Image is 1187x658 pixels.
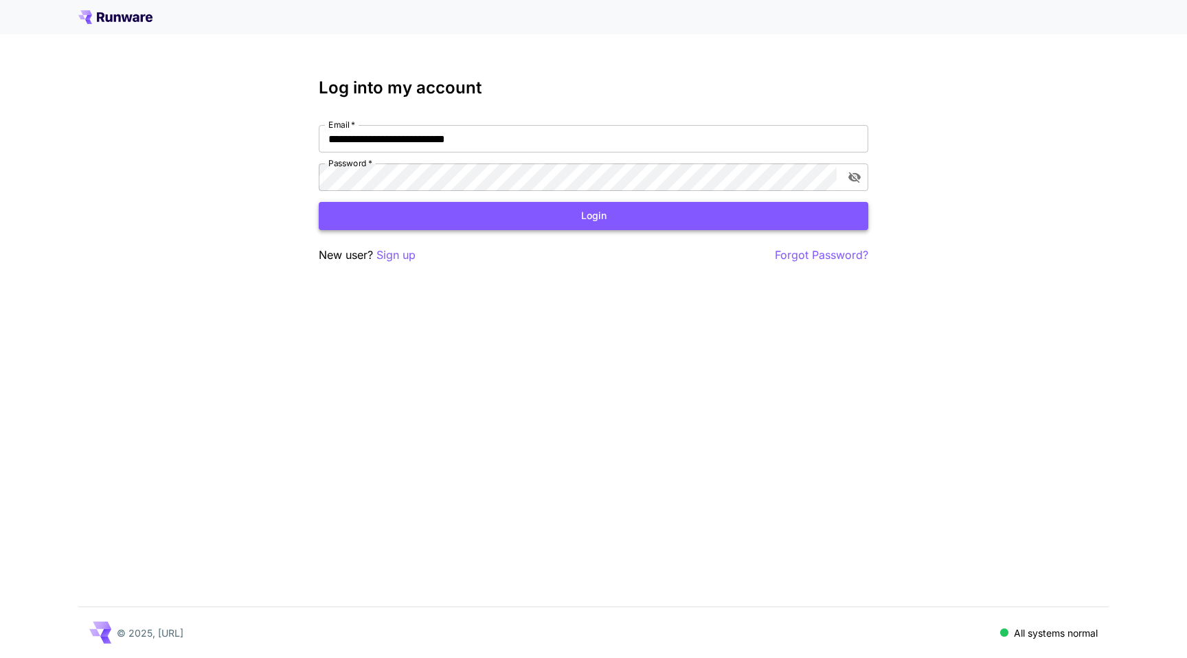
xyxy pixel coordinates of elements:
[328,157,372,169] label: Password
[117,626,183,640] p: © 2025, [URL]
[775,247,868,264] button: Forgot Password?
[319,202,868,230] button: Login
[319,78,868,98] h3: Log into my account
[842,165,867,190] button: toggle password visibility
[319,247,416,264] p: New user?
[1014,626,1098,640] p: All systems normal
[376,247,416,264] button: Sign up
[328,119,355,131] label: Email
